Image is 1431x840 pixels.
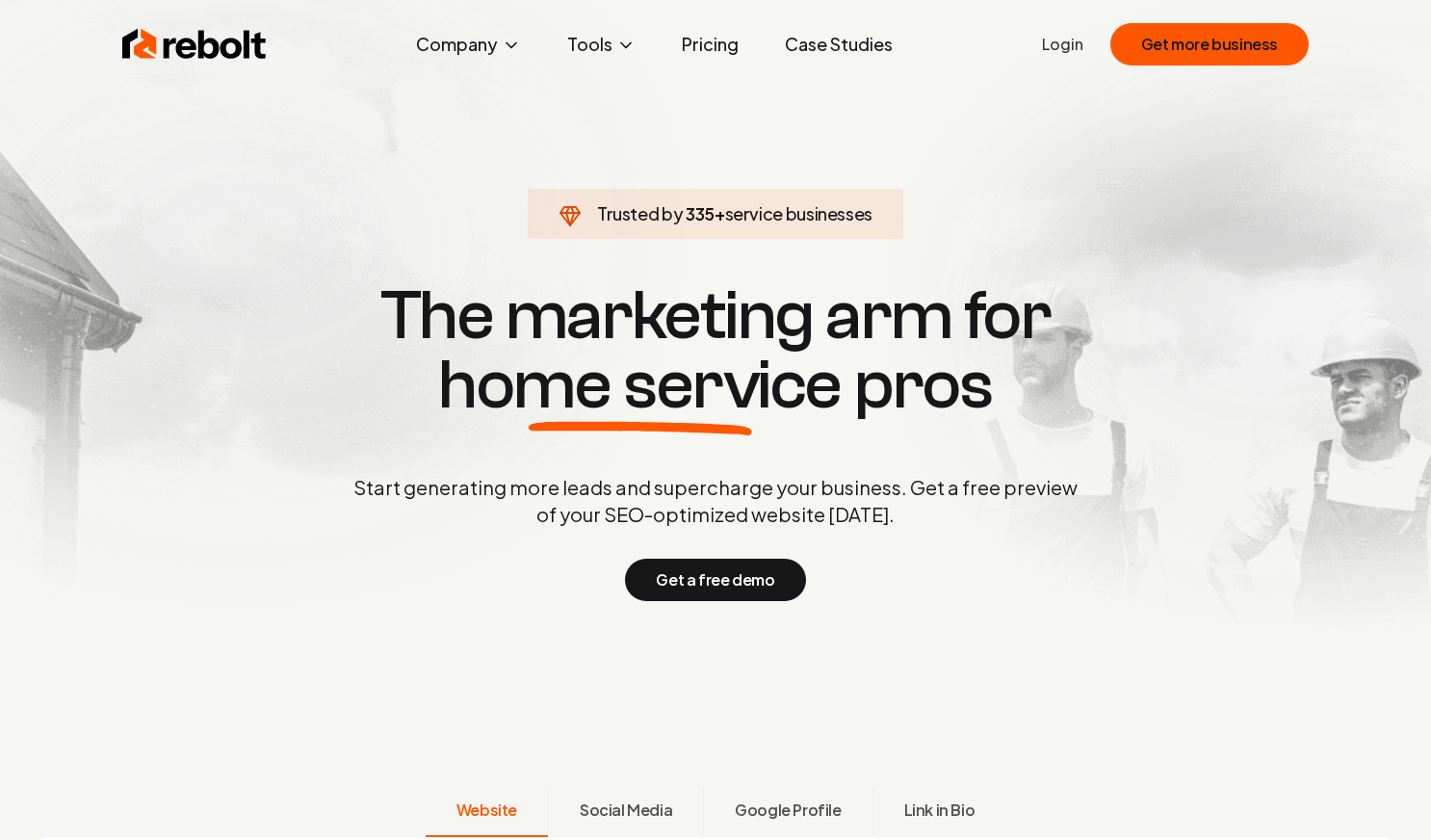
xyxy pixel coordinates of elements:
span: Trusted by [597,202,683,224]
a: Case Studies [769,25,908,64]
button: Link in Bio [872,787,1006,837]
button: Google Profile [703,787,872,837]
a: Login [1042,33,1083,56]
span: + [715,202,725,224]
img: Rebolt Logo [122,25,267,64]
button: Get a free demo [625,559,805,601]
button: Tools [552,25,651,64]
span: Website [456,799,517,822]
a: Pricing [666,25,754,64]
button: Website [426,787,548,837]
span: service businesses [725,202,873,224]
span: 335 [686,200,715,227]
button: Get more business [1110,23,1309,66]
span: Social Media [580,799,672,822]
span: home service [438,351,842,420]
button: Company [401,25,536,64]
span: Google Profile [735,799,841,822]
button: Social Media [548,787,703,837]
h1: The marketing arm for pros [253,281,1178,420]
span: Link in Bio [904,799,976,822]
p: Start generating more leads and supercharge your business. Get a free preview of your SEO-optimiz... [350,474,1081,528]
